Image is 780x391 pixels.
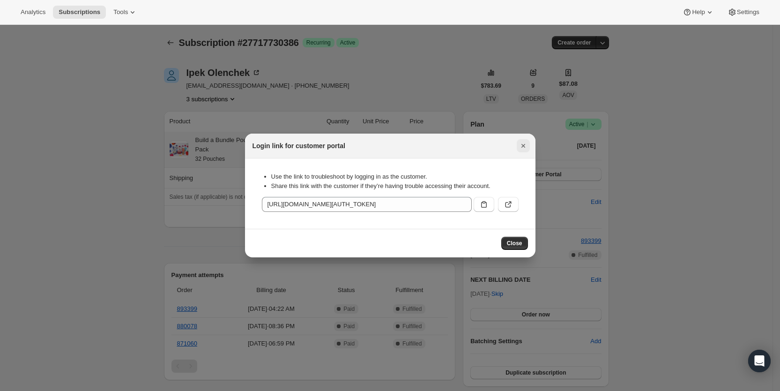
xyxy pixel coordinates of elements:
[108,6,143,19] button: Tools
[15,6,51,19] button: Analytics
[59,8,100,16] span: Subscriptions
[517,139,530,152] button: Close
[737,8,759,16] span: Settings
[507,240,522,247] span: Close
[748,350,771,372] div: Open Intercom Messenger
[253,141,345,150] h2: Login link for customer portal
[53,6,106,19] button: Subscriptions
[113,8,128,16] span: Tools
[21,8,45,16] span: Analytics
[692,8,705,16] span: Help
[271,172,519,181] li: Use the link to troubleshoot by logging in as the customer.
[501,237,528,250] button: Close
[271,181,519,191] li: Share this link with the customer if they’re having trouble accessing their account.
[722,6,765,19] button: Settings
[677,6,720,19] button: Help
